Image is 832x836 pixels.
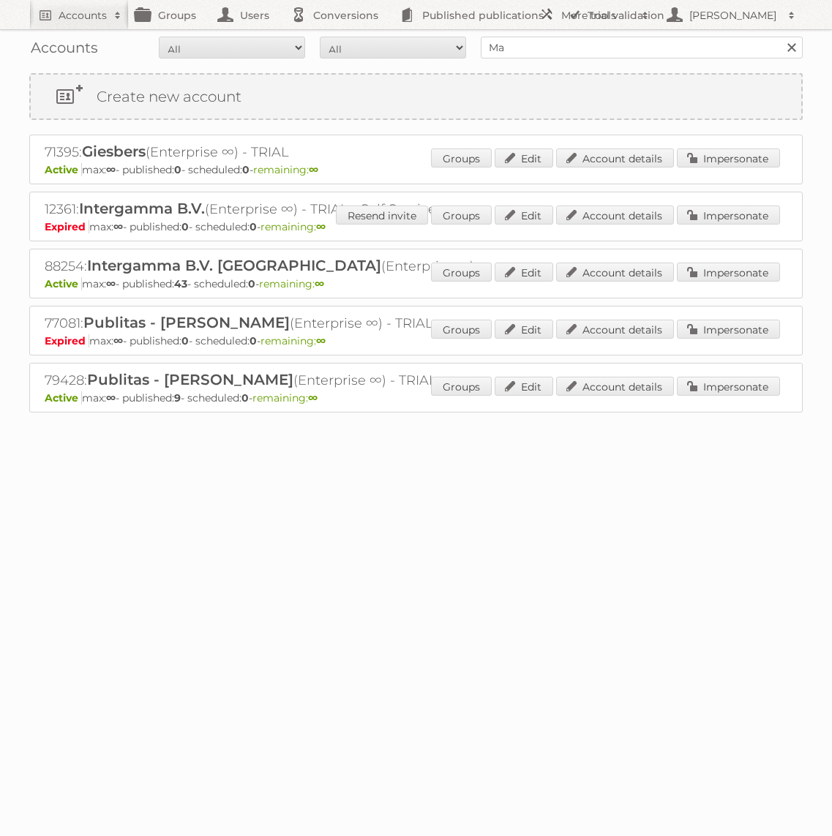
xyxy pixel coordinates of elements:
[82,143,146,160] span: Giesbers
[556,148,674,167] a: Account details
[241,391,249,404] strong: 0
[106,163,116,176] strong: ∞
[431,377,492,396] a: Groups
[252,391,318,404] span: remaining:
[248,277,255,290] strong: 0
[174,391,181,404] strong: 9
[495,263,553,282] a: Edit
[556,320,674,339] a: Account details
[45,277,82,290] span: Active
[677,263,780,282] a: Impersonate
[336,206,428,225] a: Resend invite
[113,220,123,233] strong: ∞
[45,314,557,333] h2: 77081: (Enterprise ∞) - TRIAL
[87,257,381,274] span: Intergamma B.V. [GEOGRAPHIC_DATA]
[677,148,780,167] a: Impersonate
[242,163,250,176] strong: 0
[31,75,801,118] a: Create new account
[45,163,82,176] span: Active
[45,391,787,404] p: max: - published: - scheduled: -
[309,163,318,176] strong: ∞
[308,391,318,404] strong: ∞
[495,148,553,167] a: Edit
[45,257,557,276] h2: 88254: (Enterprise ∞)
[45,334,89,347] span: Expired
[677,206,780,225] a: Impersonate
[677,320,780,339] a: Impersonate
[59,8,107,23] h2: Accounts
[556,263,674,282] a: Account details
[561,8,634,23] h2: More tools
[677,377,780,396] a: Impersonate
[253,163,318,176] span: remaining:
[113,334,123,347] strong: ∞
[174,277,187,290] strong: 43
[495,320,553,339] a: Edit
[45,220,89,233] span: Expired
[250,334,257,347] strong: 0
[181,220,189,233] strong: 0
[686,8,781,23] h2: [PERSON_NAME]
[45,220,787,233] p: max: - published: - scheduled: -
[106,391,116,404] strong: ∞
[431,206,492,225] a: Groups
[495,206,553,225] a: Edit
[45,200,557,219] h2: 12361: (Enterprise ∞) - TRIAL - Self Service
[495,377,553,396] a: Edit
[259,277,324,290] span: remaining:
[431,320,492,339] a: Groups
[106,277,116,290] strong: ∞
[45,371,557,390] h2: 79428: (Enterprise ∞) - TRIAL
[79,200,205,217] span: Intergamma B.V.
[556,377,674,396] a: Account details
[45,163,787,176] p: max: - published: - scheduled: -
[316,220,326,233] strong: ∞
[87,371,293,388] span: Publitas - [PERSON_NAME]
[45,143,557,162] h2: 71395: (Enterprise ∞) - TRIAL
[83,314,290,331] span: Publitas - [PERSON_NAME]
[45,334,787,347] p: max: - published: - scheduled: -
[316,334,326,347] strong: ∞
[250,220,257,233] strong: 0
[45,391,82,404] span: Active
[45,277,787,290] p: max: - published: - scheduled: -
[315,277,324,290] strong: ∞
[261,334,326,347] span: remaining:
[181,334,189,347] strong: 0
[431,148,492,167] a: Groups
[174,163,181,176] strong: 0
[431,263,492,282] a: Groups
[261,220,326,233] span: remaining:
[556,206,674,225] a: Account details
